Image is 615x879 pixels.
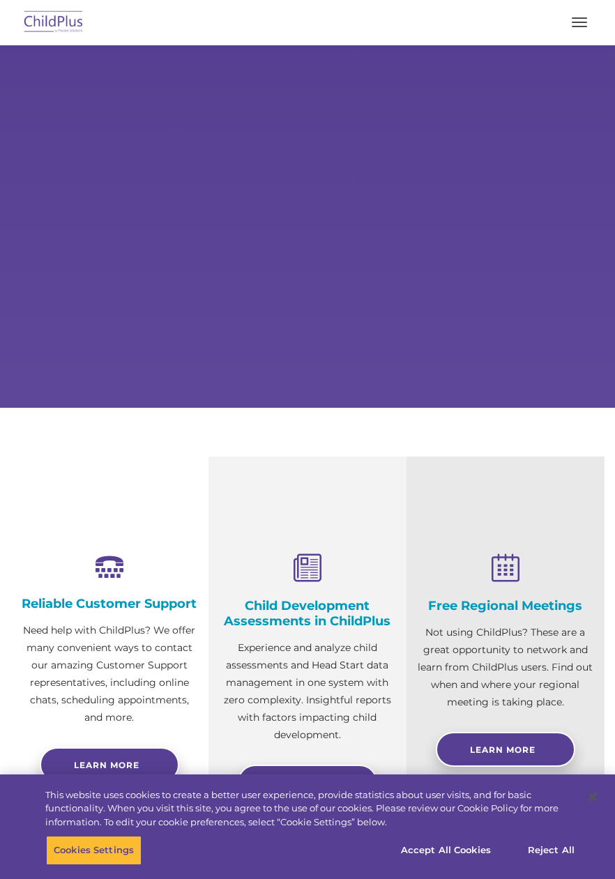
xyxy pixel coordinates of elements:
[417,598,594,613] h4: Free Regional Meetings
[393,836,499,865] button: Accept All Cookies
[74,760,139,770] span: Learn more
[21,596,198,611] h4: Reliable Customer Support
[436,732,575,767] a: Learn More
[45,788,573,830] div: This website uses cookies to create a better user experience, provide statistics about user visit...
[238,765,377,800] a: Learn More
[219,598,396,629] h4: Child Development Assessments in ChildPlus
[417,624,594,711] p: Not using ChildPlus? These are a great opportunity to network and learn from ChildPlus users. Fin...
[508,836,595,865] button: Reject All
[46,836,142,865] button: Cookies Settings
[219,639,396,744] p: Experience and analyze child assessments and Head Start data management in one system with zero c...
[470,744,536,755] span: Learn More
[40,747,179,782] a: Learn more
[21,622,198,726] p: Need help with ChildPlus? We offer many convenient ways to contact our amazing Customer Support r...
[21,6,86,39] img: ChildPlus by Procare Solutions
[577,781,608,812] button: Close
